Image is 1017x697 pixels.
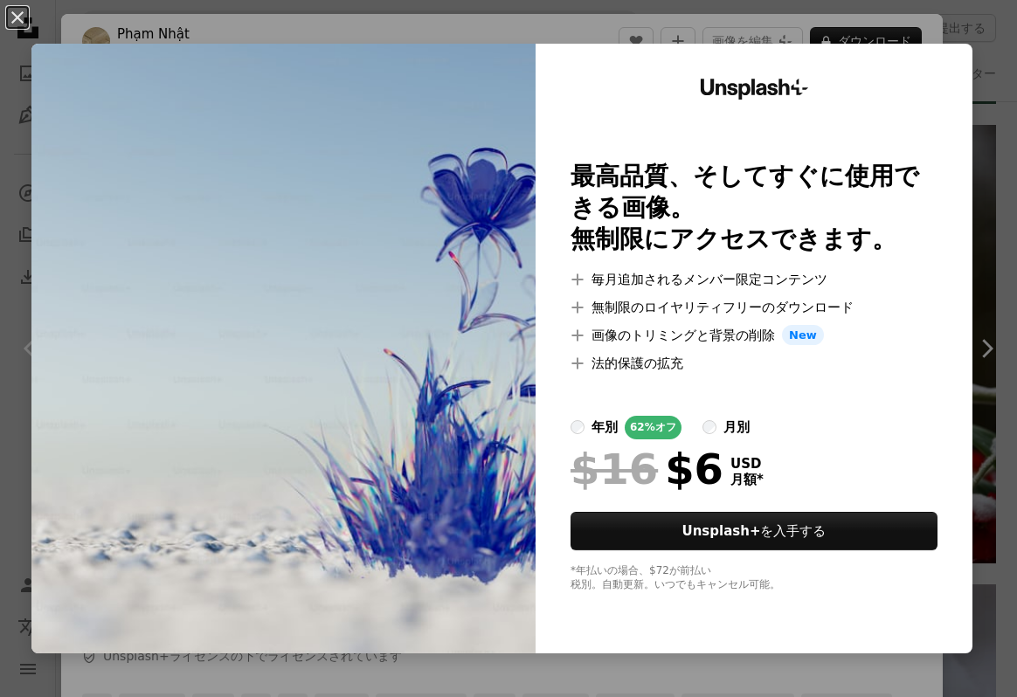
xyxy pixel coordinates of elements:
[571,564,937,592] div: *年払いの場合、 $72 が前払い 税別。自動更新。いつでもキャンセル可能。
[723,417,750,438] div: 月別
[702,420,716,434] input: 月別
[592,417,618,438] div: 年別
[571,325,937,346] li: 画像のトリミングと背景の削除
[571,353,937,374] li: 法的保護の拡充
[571,161,937,255] h2: 最高品質、そしてすぐに使用できる画像。 無制限にアクセスできます。
[625,416,681,439] div: 62% オフ
[571,446,723,492] div: $6
[730,456,764,472] span: USD
[571,269,937,290] li: 毎月追加されるメンバー限定コンテンツ
[782,325,824,346] span: New
[571,446,658,492] span: $16
[571,420,585,434] input: 年別62%オフ
[571,512,937,550] button: Unsplash+を入手する
[682,523,761,539] strong: Unsplash+
[571,297,937,318] li: 無制限のロイヤリティフリーのダウンロード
